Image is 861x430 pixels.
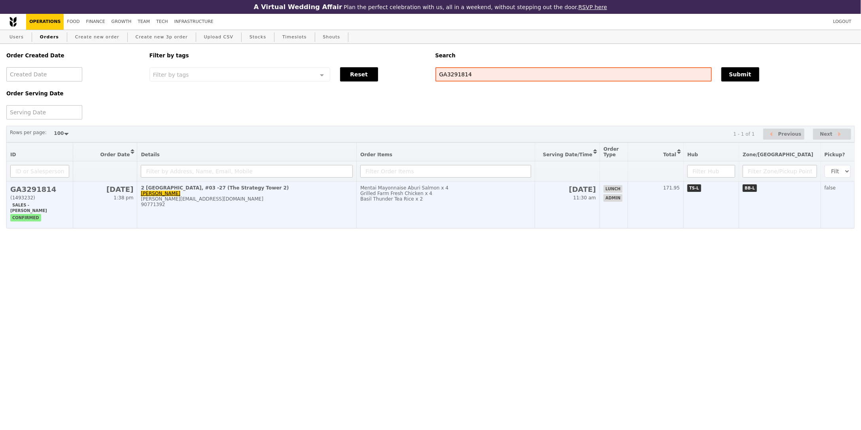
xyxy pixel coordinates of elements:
h5: Order Serving Date [6,91,140,97]
a: Tech [153,14,171,30]
div: Plan the perfect celebration with us, all in a weekend, without stepping out the door. [203,3,659,11]
span: admin [604,194,623,202]
a: Stocks [246,30,269,44]
input: Filter Order Items [360,165,531,178]
a: Shouts [320,30,344,44]
label: Rows per page: [10,129,47,136]
span: TS-L [687,184,701,192]
span: BB-L [743,184,757,192]
span: ID [10,152,16,157]
input: Filter by Address, Name, Email, Mobile [141,165,353,178]
a: Timeslots [279,30,310,44]
a: Team [134,14,153,30]
button: Reset [340,67,378,81]
div: 1 - 1 of 1 [733,131,755,137]
a: RSVP here [579,4,607,10]
img: Grain logo [9,17,17,27]
div: Mentai Mayonnaise Aburi Salmon x 4 [360,185,531,191]
div: Basil Thunder Tea Rice x 2 [360,196,531,202]
span: 171.95 [663,185,680,191]
a: Logout [830,14,855,30]
span: Hub [687,152,698,157]
input: Created Date [6,67,82,81]
div: 2 [GEOGRAPHIC_DATA], #03 -27 (The Strategy Tower 2) [141,185,353,191]
button: Submit [721,67,759,81]
a: Growth [108,14,135,30]
h2: [DATE] [77,185,134,193]
a: Orders [37,30,62,44]
div: 90771392 [141,202,353,207]
a: Users [6,30,27,44]
input: ID or Salesperson name [10,165,69,178]
h5: Order Created Date [6,53,140,59]
span: Sales - [PERSON_NAME] [10,201,49,214]
span: 11:30 am [573,195,596,201]
span: Order Type [604,146,619,157]
button: Previous [763,129,804,140]
span: Next [820,129,833,139]
span: false [825,185,836,191]
span: Pickup? [825,152,845,157]
div: [PERSON_NAME][EMAIL_ADDRESS][DOMAIN_NAME] [141,196,353,202]
span: Zone/[GEOGRAPHIC_DATA] [743,152,814,157]
a: [PERSON_NAME] [141,191,180,196]
div: Grilled Farm Fresh Chicken x 4 [360,191,531,196]
span: Details [141,152,159,157]
span: Filter by tags [153,71,189,78]
input: Filter Hub [687,165,735,178]
h5: Search [435,53,855,59]
h2: GA3291814 [10,185,69,193]
h2: [DATE] [539,185,596,193]
span: Order Items [360,152,392,157]
input: Filter Zone/Pickup Point [743,165,817,178]
a: Operations [26,14,64,30]
input: Search any field [435,67,712,81]
a: Finance [83,14,108,30]
h3: A Virtual Wedding Affair [254,3,342,11]
h5: Filter by tags [149,53,426,59]
a: Infrastructure [171,14,217,30]
a: Food [64,14,83,30]
a: Upload CSV [201,30,237,44]
a: Create new 3p order [132,30,191,44]
span: 1:38 pm [114,195,133,201]
button: Next [813,129,851,140]
input: Serving Date [6,105,82,119]
span: lunch [604,185,623,193]
span: confirmed [10,214,41,222]
div: (1493232) [10,195,69,201]
span: Previous [778,129,802,139]
a: Create new order [72,30,123,44]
